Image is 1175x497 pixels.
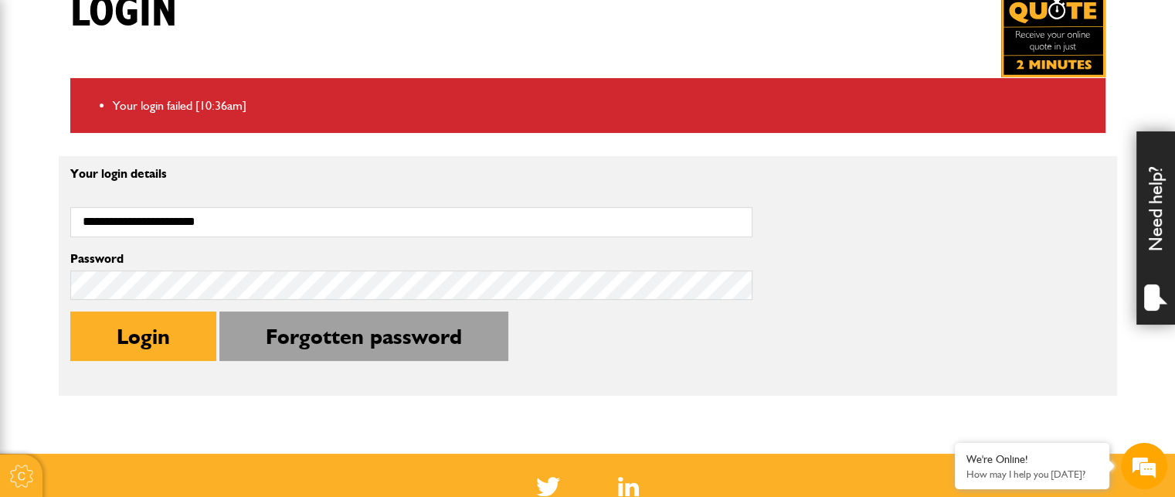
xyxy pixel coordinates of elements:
div: Minimize live chat window [253,8,290,45]
button: Login [70,311,216,361]
input: Enter your last name [20,143,282,177]
em: Start Chat [210,386,280,407]
img: Linked In [618,477,639,496]
div: Chat with us now [80,87,260,107]
li: Your login failed [10:36am] [113,96,1094,116]
div: Need help? [1136,131,1175,325]
label: Password [70,253,752,265]
button: Forgotten password [219,311,508,361]
p: Your login details [70,168,752,180]
img: Twitter [536,477,560,496]
input: Enter your phone number [20,234,282,268]
img: d_20077148190_company_1631870298795_20077148190 [26,86,65,107]
textarea: Type your message and hit 'Enter' [20,280,282,373]
div: We're Online! [966,453,1098,466]
p: How may I help you today? [966,468,1098,480]
input: Enter your email address [20,189,282,223]
a: LinkedIn [618,477,639,496]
